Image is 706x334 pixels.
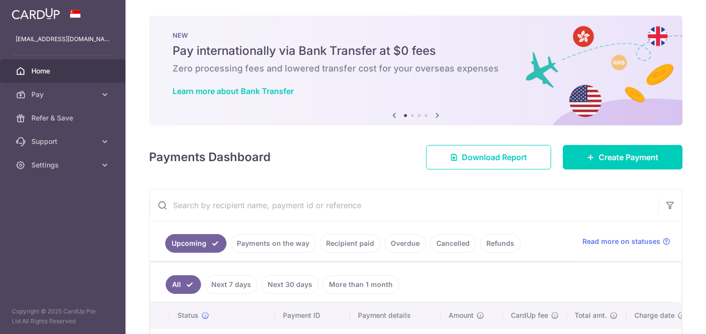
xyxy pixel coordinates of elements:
[582,237,660,246] span: Read more on statuses
[31,66,96,76] span: Home
[430,234,476,253] a: Cancelled
[149,16,682,125] img: Bank transfer banner
[166,275,201,294] a: All
[173,43,659,59] h5: Pay internationally via Bank Transfer at $0 fees
[261,275,319,294] a: Next 30 days
[582,237,670,246] a: Read more on statuses
[173,63,659,74] h6: Zero processing fees and lowered transfer cost for your overseas expenses
[12,8,60,20] img: CardUp
[150,190,658,221] input: Search by recipient name, payment id or reference
[462,151,527,163] span: Download Report
[275,303,350,328] th: Payment ID
[449,310,474,320] span: Amount
[480,234,521,253] a: Refunds
[230,234,316,253] a: Payments on the way
[643,305,696,329] iframe: Opens a widget where you can find more information
[634,310,675,320] span: Charge date
[350,303,441,328] th: Payment details
[173,31,659,39] p: NEW
[31,137,96,146] span: Support
[323,275,399,294] a: More than 1 month
[31,113,96,123] span: Refer & Save
[205,275,257,294] a: Next 7 days
[149,148,271,166] h4: Payments Dashboard
[31,160,96,170] span: Settings
[31,90,96,99] span: Pay
[173,86,294,96] a: Learn more about Bank Transfer
[16,34,110,44] p: [EMAIL_ADDRESS][DOMAIN_NAME]
[320,234,380,253] a: Recipient paid
[563,145,682,169] a: Create Payment
[575,310,607,320] span: Total amt.
[177,310,199,320] span: Status
[511,310,548,320] span: CardUp fee
[384,234,426,253] a: Overdue
[165,234,227,253] a: Upcoming
[426,145,551,169] a: Download Report
[599,151,658,163] span: Create Payment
